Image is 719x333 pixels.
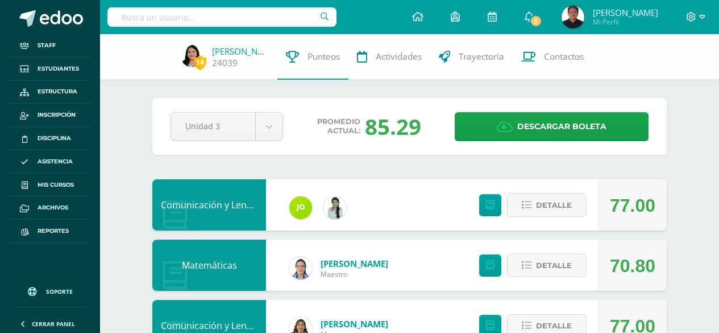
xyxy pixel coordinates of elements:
[9,81,91,104] a: Estructura
[536,255,572,276] span: Detalle
[507,254,587,277] button: Detalle
[9,150,91,174] a: Asistencia
[38,227,69,236] span: Reportes
[517,113,606,141] span: Descargar boleta
[376,51,422,63] span: Actividades
[14,276,86,304] a: Soporte
[152,240,266,291] div: Matemáticas
[593,17,658,27] span: Mi Perfil
[38,157,73,166] span: Asistencia
[9,196,91,220] a: Archivos
[171,113,282,141] a: Unidad 3
[194,55,206,69] span: 14
[9,127,91,150] a: Disciplina
[46,287,73,295] span: Soporte
[321,269,388,279] span: Maestro
[38,134,71,143] span: Disciplina
[289,257,312,279] img: 564a5008c949b7a933dbd60b14cd9c11.png
[459,51,504,63] span: Trayectoria
[9,104,91,127] a: Inscripción
[562,6,584,28] img: dfb2445352bbaa30de7fa1c39f03f7f6.png
[317,117,360,135] span: Promedio actual:
[348,34,430,80] a: Actividades
[544,51,584,63] span: Contactos
[9,57,91,81] a: Estudiantes
[529,15,542,27] span: 3
[181,44,203,67] img: c92e0bd558ffe206a326b9c4e6877a66.png
[107,7,336,27] input: Busca un usuario...
[277,34,348,80] a: Punteos
[38,64,79,73] span: Estudiantes
[289,196,312,219] img: 79eb5cb28572fb7ebe1e28c28929b0fa.png
[161,199,351,211] a: Comunicación y Lenguaje, Idioma Extranjero
[182,259,237,272] a: Matemáticas
[610,180,655,231] div: 77.00
[185,113,241,139] span: Unidad 3
[38,180,74,190] span: Mis cursos
[430,34,513,80] a: Trayectoria
[9,220,91,243] a: Reportes
[9,174,91,197] a: Mis cursos
[321,318,388,330] a: [PERSON_NAME]
[307,51,340,63] span: Punteos
[610,240,655,291] div: 70.80
[513,34,592,80] a: Contactos
[38,87,77,96] span: Estructura
[321,258,388,269] a: [PERSON_NAME]
[212,57,238,69] a: 24039
[365,112,421,141] div: 85.29
[9,34,91,57] a: Staff
[455,112,649,141] a: Descargar boleta
[152,179,266,231] div: Comunicación y Lenguaje, Idioma Extranjero
[38,110,76,120] span: Inscripción
[507,194,587,217] button: Detalle
[593,7,658,18] span: [PERSON_NAME]
[161,319,338,332] a: Comunicación y Lenguaje Idioma Español
[32,320,75,328] span: Cerrar panel
[212,46,269,57] a: [PERSON_NAME]
[38,203,68,212] span: Archivos
[536,195,572,216] span: Detalle
[323,196,346,219] img: 937d777aa527c70189f9fb3facc5f1f6.png
[38,41,56,50] span: Staff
